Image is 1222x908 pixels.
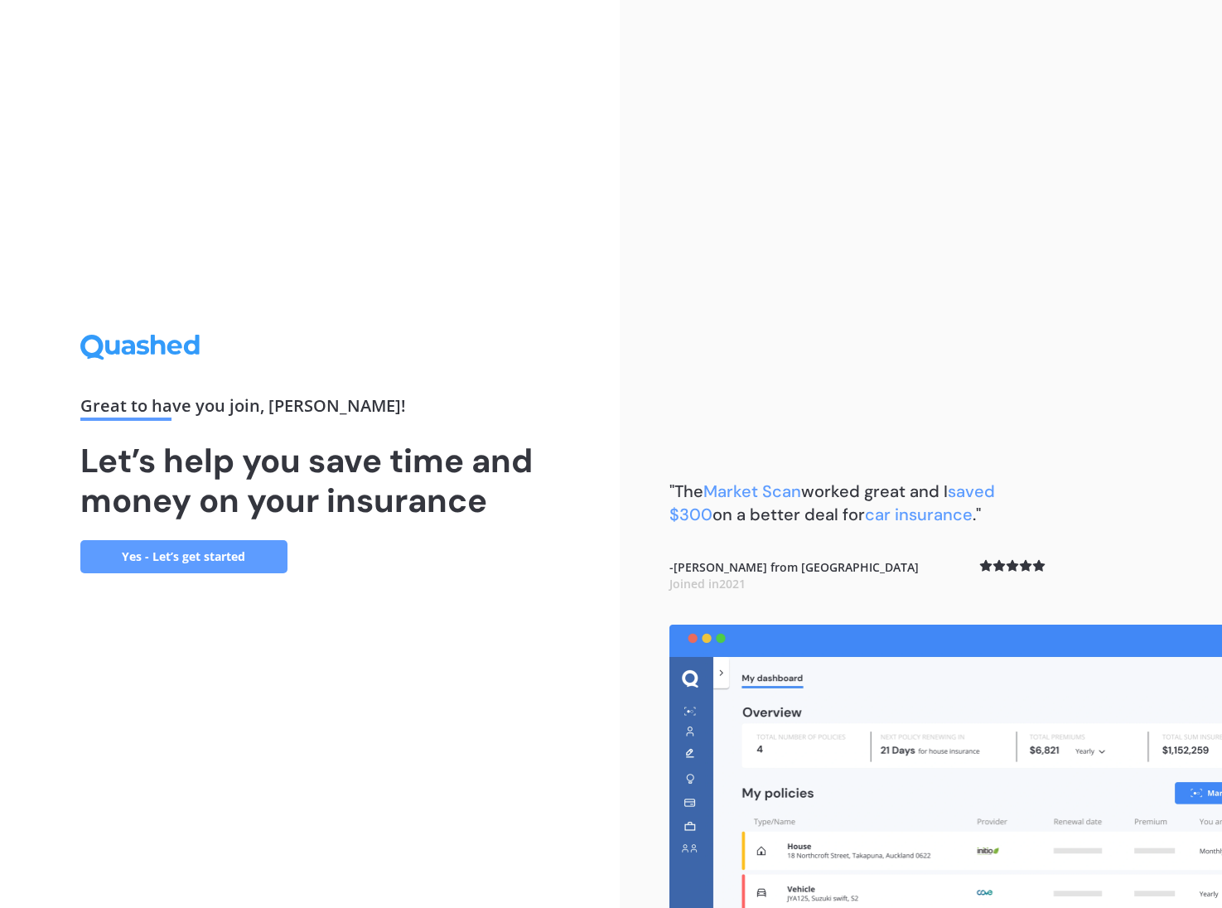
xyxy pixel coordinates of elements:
[669,481,995,525] b: "The worked great and I on a better deal for ."
[865,504,973,525] span: car insurance
[80,398,539,421] div: Great to have you join , [PERSON_NAME] !
[669,576,746,592] span: Joined in 2021
[703,481,801,502] span: Market Scan
[80,441,539,520] h1: Let’s help you save time and money on your insurance
[669,481,995,525] span: saved $300
[80,540,287,573] a: Yes - Let’s get started
[669,559,919,592] b: - [PERSON_NAME] from [GEOGRAPHIC_DATA]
